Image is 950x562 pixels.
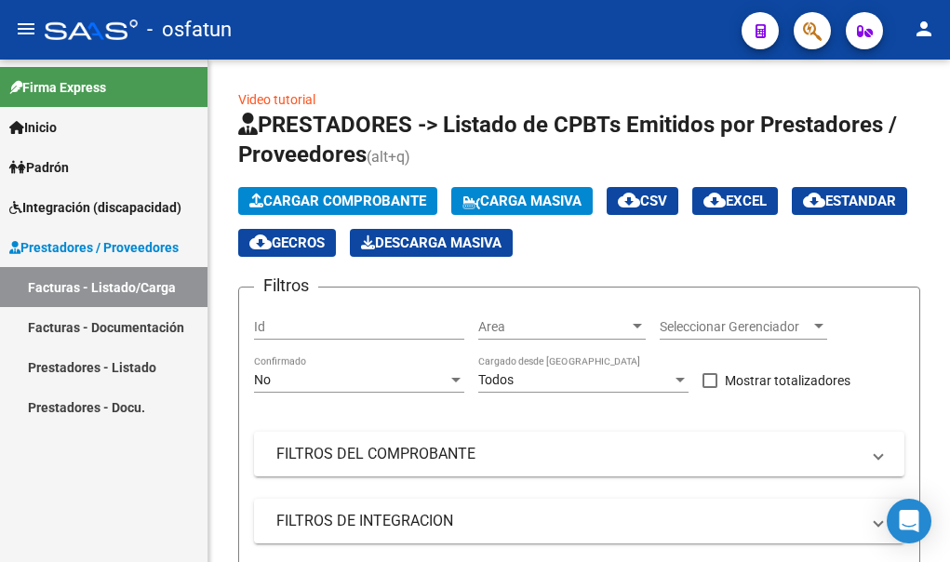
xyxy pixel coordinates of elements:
[249,234,325,251] span: Gecros
[238,112,897,167] span: PRESTADORES -> Listado de CPBTs Emitidos por Prestadores / Proveedores
[254,499,904,543] mat-expansion-panel-header: FILTROS DE INTEGRACION
[607,187,678,215] button: CSV
[238,229,336,257] button: Gecros
[725,369,850,392] span: Mostrar totalizadores
[478,319,629,335] span: Area
[254,273,318,299] h3: Filtros
[238,92,315,107] a: Video tutorial
[913,18,935,40] mat-icon: person
[147,9,232,50] span: - osfatun
[692,187,778,215] button: EXCEL
[249,193,426,209] span: Cargar Comprobante
[9,77,106,98] span: Firma Express
[703,193,767,209] span: EXCEL
[361,234,502,251] span: Descarga Masiva
[792,187,907,215] button: Estandar
[254,372,271,387] span: No
[276,511,860,531] mat-panel-title: FILTROS DE INTEGRACION
[238,187,437,215] button: Cargar Comprobante
[276,444,860,464] mat-panel-title: FILTROS DEL COMPROBANTE
[254,432,904,476] mat-expansion-panel-header: FILTROS DEL COMPROBANTE
[15,18,37,40] mat-icon: menu
[451,187,593,215] button: Carga Masiva
[887,499,931,543] div: Open Intercom Messenger
[803,193,896,209] span: Estandar
[350,229,513,257] app-download-masive: Descarga masiva de comprobantes (adjuntos)
[618,189,640,211] mat-icon: cloud_download
[618,193,667,209] span: CSV
[9,117,57,138] span: Inicio
[367,148,410,166] span: (alt+q)
[9,157,69,178] span: Padrón
[350,229,513,257] button: Descarga Masiva
[703,189,726,211] mat-icon: cloud_download
[9,237,179,258] span: Prestadores / Proveedores
[478,372,514,387] span: Todos
[249,231,272,253] mat-icon: cloud_download
[660,319,810,335] span: Seleccionar Gerenciador
[803,189,825,211] mat-icon: cloud_download
[9,197,181,218] span: Integración (discapacidad)
[462,193,582,209] span: Carga Masiva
